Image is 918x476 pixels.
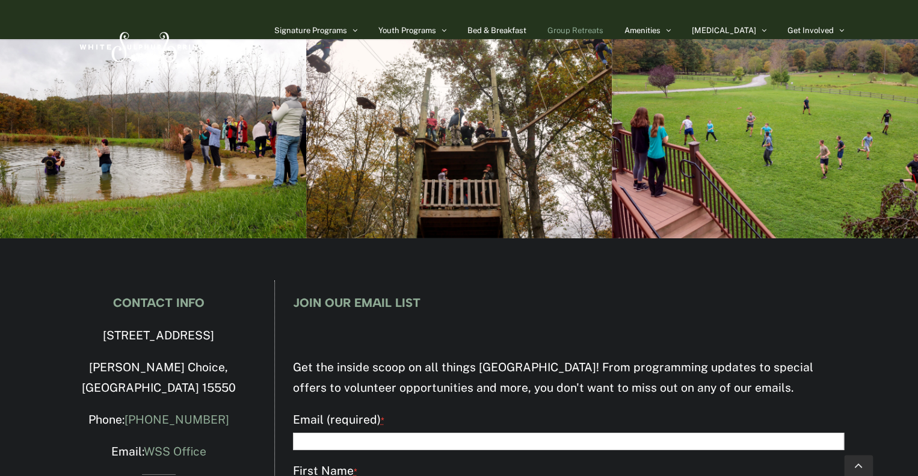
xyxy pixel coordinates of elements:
span: [MEDICAL_DATA] [692,26,756,34]
h4: CONTACT INFO [74,296,244,309]
span: Get Involved [787,26,834,34]
span: Bed & Breakfast [467,26,526,34]
h4: JOIN OUR EMAIL LIST [293,296,844,309]
p: [STREET_ADDRESS] [74,326,244,346]
label: Email (required) [293,410,844,431]
p: Email: [74,442,244,462]
img: White Sulphur Springs Logo [74,19,212,75]
a: WSS Office [144,445,206,458]
span: Amenities [624,26,661,34]
span: Signature Programs [274,26,347,34]
span: Group Retreats [547,26,603,34]
p: Get the inside scoop on all things [GEOGRAPHIC_DATA]! From programming updates to special offers ... [293,357,844,398]
a: [PHONE_NUMBER] [125,413,229,426]
abbr: required [381,415,384,425]
span: Youth Programs [378,26,436,34]
p: [PERSON_NAME] Choice, [GEOGRAPHIC_DATA] 15550 [74,357,244,398]
p: Phone: [74,410,244,430]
